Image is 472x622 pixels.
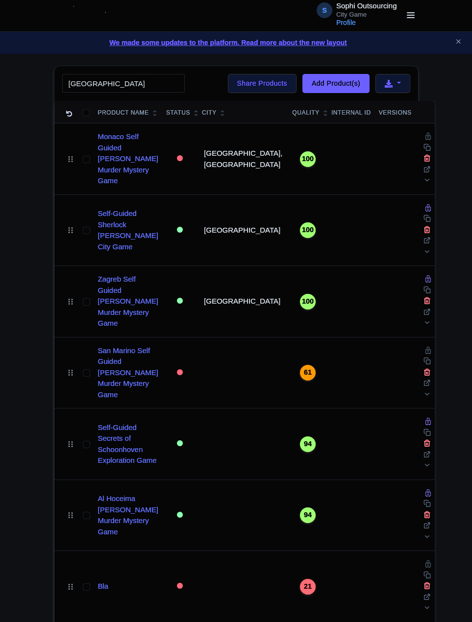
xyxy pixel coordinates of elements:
div: Active [175,223,185,238]
div: Inactive [175,152,185,166]
th: Internal ID [327,101,375,123]
img: logo-ab69f6fb50320c5b225c76a69d11143b.png [49,5,125,26]
th: Versions [375,101,416,123]
div: Inactive [175,579,185,594]
a: Self-Guided Secrets of Schoonhoven Exploration Game [98,422,158,466]
span: S [317,2,332,18]
a: 100 [292,294,323,310]
a: San Marino Self Guided [PERSON_NAME] Murder Mystery Game [98,345,158,401]
div: City [202,108,217,117]
td: [GEOGRAPHIC_DATA] [198,194,288,266]
span: 61 [304,367,312,378]
span: 100 [302,225,314,236]
div: Active [175,508,185,523]
a: Bla [98,581,109,592]
a: Profile [336,19,356,26]
div: Quality [292,108,320,117]
span: 21 [304,581,312,592]
a: 61 [292,365,323,381]
button: Close announcement [455,37,462,48]
div: Product Name [98,108,149,117]
a: Zagreb Self Guided [PERSON_NAME] Murder Mystery Game [98,274,158,329]
small: City Game [336,11,397,18]
a: 100 [292,222,323,238]
a: Al Hoceima [PERSON_NAME] Murder Mystery Game [98,493,158,537]
a: 94 [292,436,323,452]
a: Monaco Self Guided [PERSON_NAME] Murder Mystery Game [98,131,158,187]
span: 94 [304,439,312,450]
div: Active [175,294,185,309]
a: We made some updates to the platform. Read more about the new layout [6,38,466,48]
input: Search product name, city, or interal id [62,74,185,93]
a: Add Product(s) [302,74,370,94]
span: 94 [304,510,312,521]
span: Sophi Outsourcing [336,1,397,10]
a: Self-Guided Sherlock [PERSON_NAME] City Game [98,208,158,252]
td: [GEOGRAPHIC_DATA], [GEOGRAPHIC_DATA] [198,123,288,195]
a: 100 [292,151,323,167]
a: S Sophi Outsourcing City Game [311,2,397,18]
a: Share Products [228,74,297,94]
div: Active [175,437,185,451]
a: 21 [292,579,323,595]
div: Inactive [175,366,185,380]
span: 100 [302,154,314,165]
td: [GEOGRAPHIC_DATA] [198,266,288,337]
span: 100 [302,296,314,307]
div: Status [166,108,190,117]
a: 94 [292,507,323,523]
